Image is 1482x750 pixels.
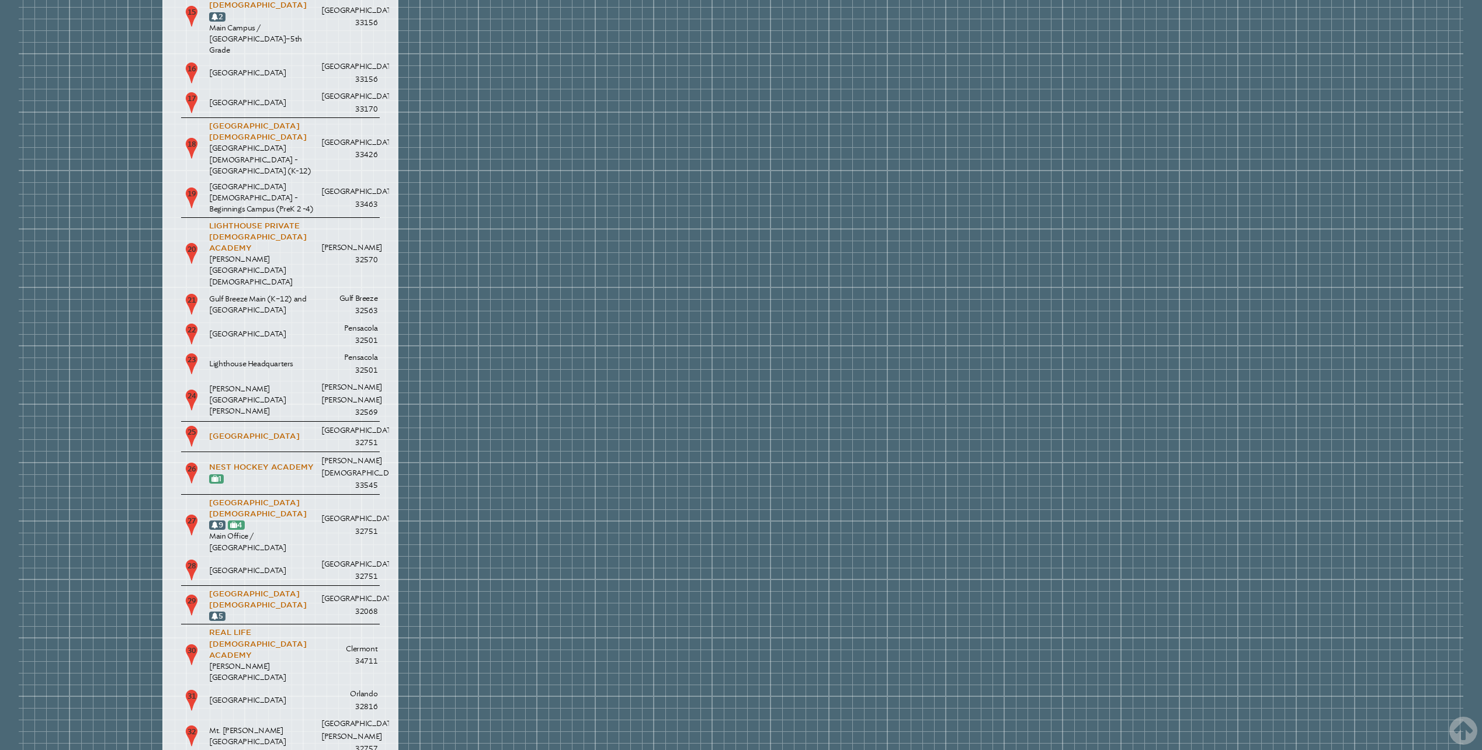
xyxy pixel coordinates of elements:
a: Lighthouse Private [DEMOGRAPHIC_DATA] Academy [209,221,307,252]
p: Pensacola 32501 [321,322,377,347]
p: 18 [183,137,200,160]
a: [GEOGRAPHIC_DATA][DEMOGRAPHIC_DATA] [209,498,307,518]
p: Mt. [PERSON_NAME][GEOGRAPHIC_DATA] [209,725,317,747]
p: Lighthouse Headquarters [209,358,317,369]
a: 4 [230,520,242,529]
p: [GEOGRAPHIC_DATA][DEMOGRAPHIC_DATA] - Beginnings Campus (PreK 2 -4) [209,181,317,215]
p: Main Office / [GEOGRAPHIC_DATA] [209,530,317,553]
p: Pensacola 32501 [321,351,377,376]
p: Orlando 32816 [321,687,377,713]
p: 27 [183,513,200,537]
p: 15 [183,5,200,28]
p: [GEOGRAPHIC_DATA] 32751 [321,512,377,537]
p: [GEOGRAPHIC_DATA] 33170 [321,90,377,115]
p: [PERSON_NAME][GEOGRAPHIC_DATA][DEMOGRAPHIC_DATA] [209,254,317,287]
p: 22 [183,322,200,346]
p: 17 [183,91,200,114]
p: [GEOGRAPHIC_DATA][DEMOGRAPHIC_DATA] - [GEOGRAPHIC_DATA] (K-12) [209,143,317,176]
p: [GEOGRAPHIC_DATA] [209,695,317,706]
p: 16 [183,61,200,85]
a: 5 [211,612,223,620]
p: 30 [183,643,200,666]
p: 29 [183,593,200,617]
a: [GEOGRAPHIC_DATA] [209,432,300,440]
p: [PERSON_NAME][DEMOGRAPHIC_DATA] 33545 [321,454,377,492]
a: Real Life [DEMOGRAPHIC_DATA] Academy [209,628,307,659]
p: [GEOGRAPHIC_DATA] 33156 [321,60,377,85]
p: Gulf Breeze 32563 [321,292,377,317]
p: [GEOGRAPHIC_DATA] 33426 [321,136,377,161]
p: Main Campus / [GEOGRAPHIC_DATA]–5th Grade [209,22,317,56]
p: [GEOGRAPHIC_DATA] 33463 [321,185,377,210]
p: [GEOGRAPHIC_DATA] 32751 [321,558,377,583]
p: 26 [183,461,200,485]
p: [GEOGRAPHIC_DATA] [209,97,317,108]
p: [GEOGRAPHIC_DATA] 32068 [321,592,377,617]
p: [PERSON_NAME] [PERSON_NAME] 32569 [321,381,377,418]
p: 21 [183,293,200,316]
a: [GEOGRAPHIC_DATA][DEMOGRAPHIC_DATA] [209,589,307,609]
a: Nest Hockey Academy [209,463,314,471]
a: 1 [211,474,221,483]
p: 28 [183,558,200,582]
a: 2 [211,12,223,21]
p: [GEOGRAPHIC_DATA] [209,328,317,339]
p: 32 [183,724,200,748]
p: 31 [183,689,200,712]
p: [GEOGRAPHIC_DATA] 33156 [321,4,377,29]
p: [GEOGRAPHIC_DATA] [209,67,317,78]
p: [PERSON_NAME] 32570 [321,241,377,266]
p: Clermont 34711 [321,643,377,668]
p: [PERSON_NAME][GEOGRAPHIC_DATA][PERSON_NAME] [209,383,317,417]
p: [GEOGRAPHIC_DATA] [209,565,317,576]
p: 23 [183,352,200,376]
p: 20 [183,242,200,265]
p: Gulf Breeze Main (K–12) and [GEOGRAPHIC_DATA] [209,293,317,315]
p: [GEOGRAPHIC_DATA] 32751 [321,424,377,449]
p: 25 [183,425,200,448]
p: 19 [183,186,200,210]
a: [GEOGRAPHIC_DATA][DEMOGRAPHIC_DATA] [209,121,307,141]
a: 9 [211,520,223,529]
p: [PERSON_NAME][GEOGRAPHIC_DATA] [209,661,317,683]
p: 24 [183,388,200,412]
